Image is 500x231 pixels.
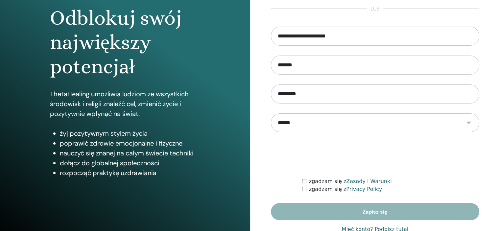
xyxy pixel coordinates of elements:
li: rozpocząć praktykę uzdrawiania [60,168,200,178]
label: zgadzam się z [309,177,392,185]
li: dołącz do globalnej społeczności [60,158,200,168]
a: Zasady i Warunki [346,178,392,184]
p: ThetaHealing umożliwia ludziom ze wszystkich środowisk i religii znaleźć cel, zmienić życie i poz... [50,89,200,119]
li: żyj pozytywnym stylem życia [60,128,200,138]
label: zgadzam się z [309,185,382,193]
span: lub [367,5,383,13]
li: nauczyć się znanej na całym świecie techniki [60,148,200,158]
iframe: reCAPTCHA [325,142,425,168]
h1: Odblokuj swój największy potencjał [50,6,200,79]
li: poprawić zdrowie emocjonalne i fizyczne [60,138,200,148]
a: Privacy Policy [346,186,382,192]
